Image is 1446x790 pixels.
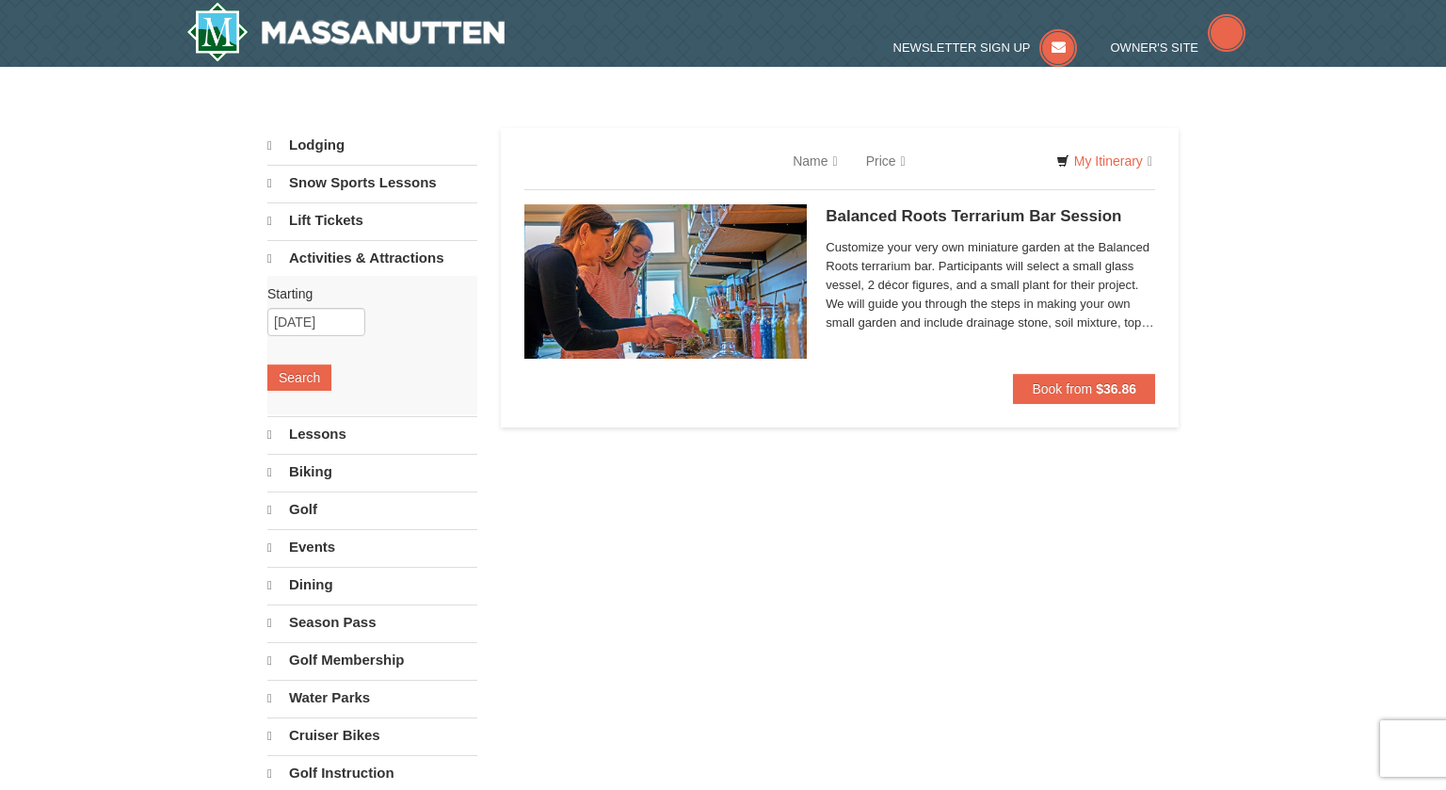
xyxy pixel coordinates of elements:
[267,202,477,238] a: Lift Tickets
[267,364,331,391] button: Search
[267,416,477,452] a: Lessons
[1032,381,1092,396] span: Book from
[893,40,1078,55] a: Newsletter Sign Up
[186,2,505,62] a: Massanutten Resort
[267,680,477,716] a: Water Parks
[267,567,477,603] a: Dining
[826,207,1155,226] h5: Balanced Roots Terrarium Bar Session
[1111,40,1199,55] span: Owner's Site
[267,165,477,201] a: Snow Sports Lessons
[267,284,463,303] label: Starting
[186,2,505,62] img: Massanutten Resort Logo
[267,529,477,565] a: Events
[267,128,477,163] a: Lodging
[893,40,1031,55] span: Newsletter Sign Up
[852,142,920,180] a: Price
[779,142,851,180] a: Name
[1044,147,1165,175] a: My Itinerary
[267,642,477,678] a: Golf Membership
[826,238,1155,332] span: Customize your very own miniature garden at the Balanced Roots terrarium bar. Participants will s...
[267,454,477,490] a: Biking
[1013,374,1155,404] button: Book from $36.86
[267,492,477,527] a: Golf
[267,717,477,753] a: Cruiser Bikes
[1111,40,1246,55] a: Owner's Site
[524,204,807,359] img: 18871151-30-393e4332.jpg
[267,605,477,640] a: Season Pass
[267,240,477,276] a: Activities & Attractions
[1096,381,1136,396] strong: $36.86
